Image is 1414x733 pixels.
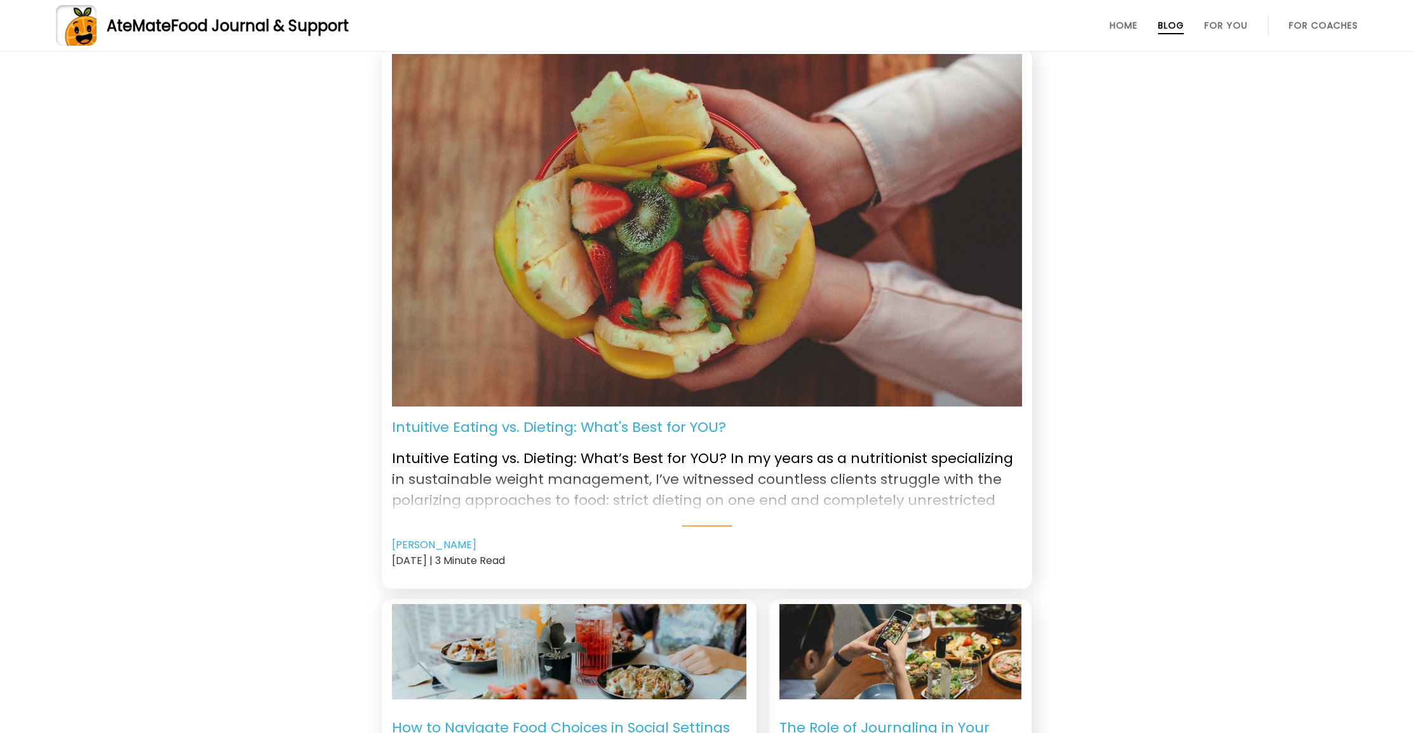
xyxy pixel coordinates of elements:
div: AteMate [97,15,349,37]
a: For Coaches [1289,20,1358,30]
a: [PERSON_NAME] [392,537,476,553]
a: Social Eating. Image: Pexels - thecactusena ‎ [392,604,746,699]
a: Intuitive Eating vs. Dieting: What's Best for YOU? Intuitive Eating vs. Dieting: What’s Best for ... [392,417,1022,527]
img: Intuitive Eating. Image: Unsplash-giancarlo-duarte [392,54,1022,407]
p: Intuitive Eating vs. Dieting: What's Best for YOU? [392,417,726,438]
div: [DATE] | 3 Minute Read [392,553,1022,568]
img: Role of journaling. Image: Pexels - cottonbro studio [779,579,1021,723]
a: AteMateFood Journal & Support [56,5,1358,46]
p: Intuitive Eating vs. Dieting: What’s Best for YOU? In my years as a nutritionist specializing in ... [392,438,1022,509]
a: Home [1110,20,1138,30]
a: Role of journaling. Image: Pexels - cottonbro studio [779,604,1021,699]
a: Blog [1158,20,1184,30]
a: For You [1204,20,1248,30]
span: Food Journal & Support [171,15,349,36]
